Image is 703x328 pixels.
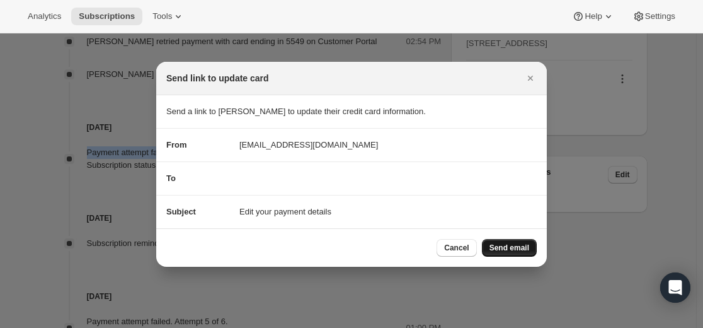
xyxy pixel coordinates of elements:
[152,11,172,21] span: Tools
[20,8,69,25] button: Analytics
[585,11,602,21] span: Help
[437,239,476,257] button: Cancel
[166,72,269,85] h2: Send link to update card
[71,8,142,25] button: Subscriptions
[660,272,690,303] div: Open Intercom Messenger
[444,243,469,253] span: Cancel
[166,140,187,149] span: From
[28,11,61,21] span: Analytics
[166,207,196,216] span: Subject
[239,139,378,151] span: [EMAIL_ADDRESS][DOMAIN_NAME]
[482,239,537,257] button: Send email
[489,243,529,253] span: Send email
[145,8,192,25] button: Tools
[564,8,622,25] button: Help
[79,11,135,21] span: Subscriptions
[625,8,683,25] button: Settings
[239,206,331,218] span: Edit your payment details
[166,173,176,183] span: To
[522,69,539,87] button: Close
[645,11,675,21] span: Settings
[166,105,537,118] p: Send a link to [PERSON_NAME] to update their credit card information.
